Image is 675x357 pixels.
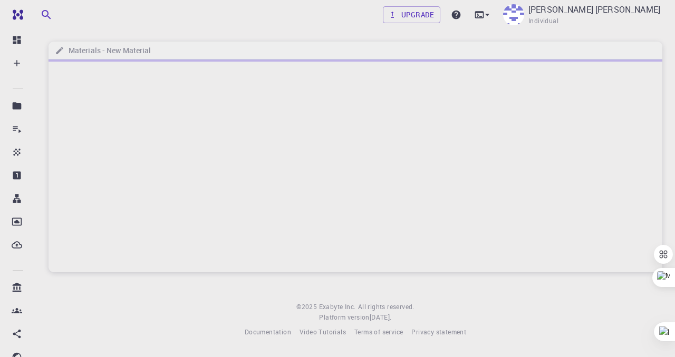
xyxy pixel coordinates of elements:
span: Platform version [319,312,369,323]
a: Exabyte Inc. [319,302,356,312]
a: Documentation [245,327,291,338]
span: Exabyte Inc. [319,302,356,311]
a: Video Tutorials [300,327,346,338]
a: Upgrade [383,6,440,23]
a: Terms of service [354,327,403,338]
span: Individual [528,16,558,26]
a: [DATE]. [370,312,392,323]
span: © 2025 [296,302,319,312]
h6: Materials - New Material [64,45,151,56]
span: Video Tutorials [300,328,346,336]
img: logo [8,9,23,20]
a: Privacy statement [411,327,466,338]
span: Terms of service [354,328,403,336]
span: Privacy statement [411,328,466,336]
span: All rights reserved. [358,302,414,312]
nav: breadcrumb [53,45,153,56]
img: Joshua Cyprian William [503,4,524,25]
span: Documentation [245,328,291,336]
p: [PERSON_NAME] [PERSON_NAME] [528,3,660,16]
span: [DATE] . [370,313,392,321]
